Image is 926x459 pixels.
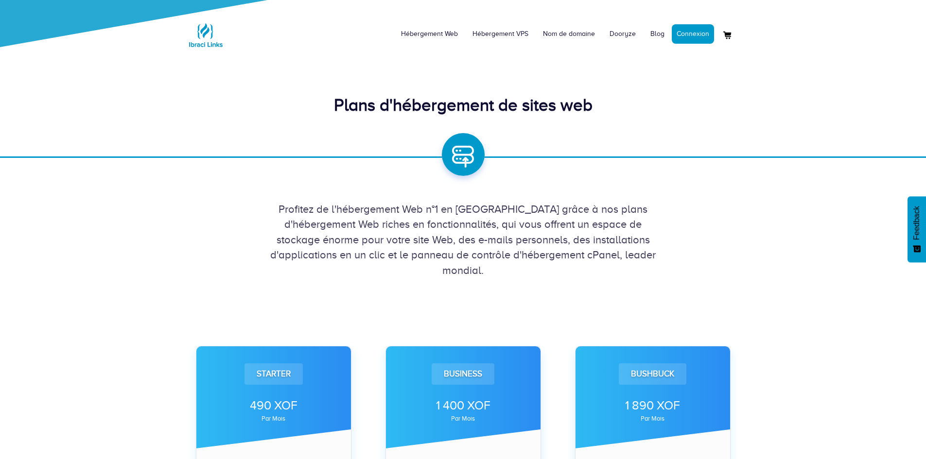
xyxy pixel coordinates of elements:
[589,397,717,414] div: 1 890 XOF
[672,24,714,44] a: Connexion
[245,363,303,385] div: Starter
[210,397,338,414] div: 490 XOF
[912,206,921,240] span: Feedback
[536,19,602,49] a: Nom de domaine
[399,416,527,422] div: par mois
[394,19,465,49] a: Hébergement Web
[465,19,536,49] a: Hébergement VPS
[643,19,672,49] a: Blog
[399,397,527,414] div: 1 400 XOF
[908,196,926,262] button: Feedback - Afficher l’enquête
[186,202,740,278] div: Profitez de l'hébergement Web n°1 en [GEOGRAPHIC_DATA] grâce à nos plans d'hébergement Web riches...
[432,363,494,385] div: Business
[210,416,338,422] div: par mois
[186,7,225,54] a: Logo Ibraci Links
[589,416,717,422] div: par mois
[186,16,225,54] img: Logo Ibraci Links
[602,19,643,49] a: Dooryze
[186,93,740,118] div: Plans d'hébergement de sites web
[619,363,686,385] div: Bushbuck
